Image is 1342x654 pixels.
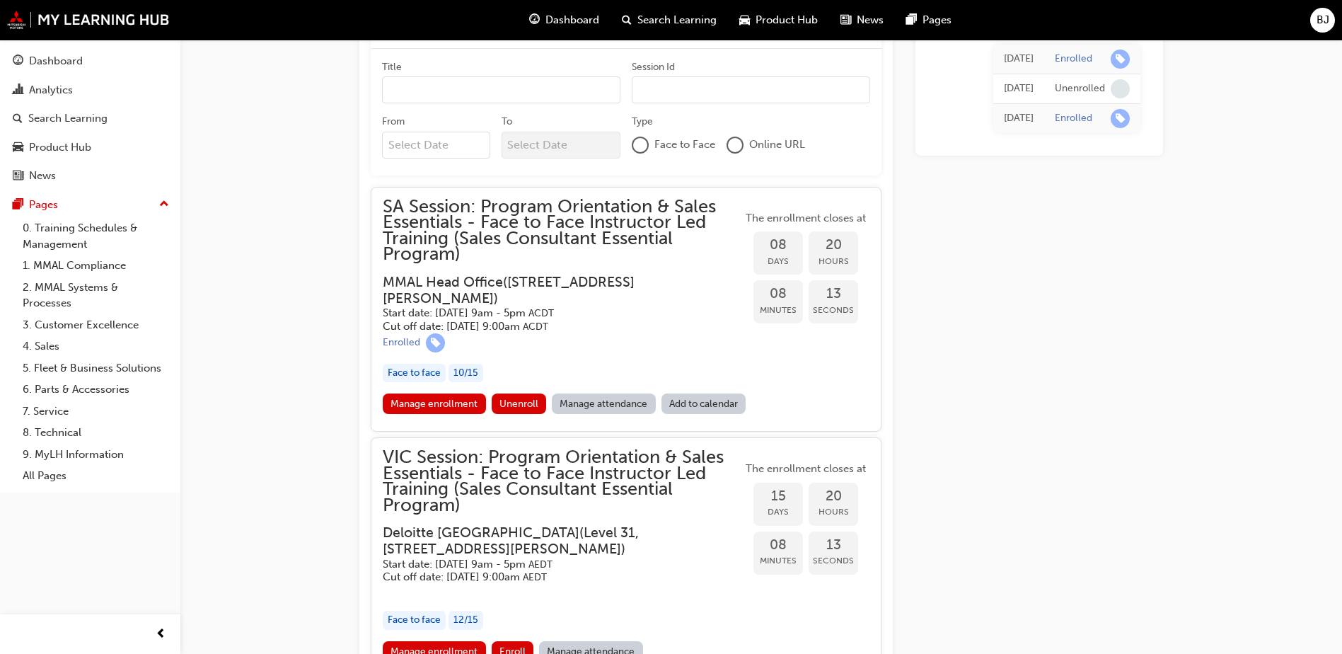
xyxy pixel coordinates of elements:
button: Pages [6,192,175,218]
h5: Cut off date: [DATE] 9:00am [383,570,719,584]
input: From [382,132,490,159]
a: Add to calendar [661,394,746,414]
a: All Pages [17,465,175,487]
a: 9. MyLH Information [17,444,175,466]
a: Manage enrollment [383,394,486,414]
span: Dashboard [545,12,599,28]
span: news-icon [13,170,23,183]
div: Search Learning [28,110,108,127]
a: Search Learning [6,105,175,132]
span: News [857,12,884,28]
span: pages-icon [13,199,23,212]
a: Product Hub [6,134,175,161]
div: News [29,168,56,184]
a: car-iconProduct Hub [728,6,829,35]
div: 12 / 15 [449,611,483,630]
div: Unenrolled [1055,81,1105,95]
h5: Start date: [DATE] 9am - 5pm [383,306,719,320]
span: Online URL [749,137,805,153]
span: guage-icon [13,55,23,68]
span: Pages [922,12,951,28]
div: 10 / 15 [449,364,483,383]
span: prev-icon [156,626,166,643]
span: 08 [753,286,803,302]
span: Australian Central Daylight Time ACDT [528,307,554,319]
span: Search Learning [637,12,717,28]
span: 20 [809,237,858,253]
span: learningRecordVerb_ENROLL-icon [1111,49,1130,68]
span: search-icon [13,113,23,125]
div: Face to face [383,364,446,383]
button: Unenroll [492,394,547,414]
a: guage-iconDashboard [518,6,611,35]
span: news-icon [840,11,851,29]
span: 08 [753,237,803,253]
span: up-icon [159,195,169,214]
a: pages-iconPages [895,6,963,35]
div: Enrolled [1055,111,1092,125]
span: Days [753,253,803,270]
div: Pages [29,197,58,213]
span: Australian Eastern Daylight Time AEDT [528,558,553,570]
h3: Deloitte [GEOGRAPHIC_DATA] ( Level 31, [STREET_ADDRESS][PERSON_NAME] ) [383,524,719,558]
a: 7. Service [17,401,175,423]
a: Dashboard [6,48,175,74]
span: Minutes [753,302,803,319]
a: Manage attendance [552,394,656,414]
span: Hours [809,253,858,270]
span: Australian Central Daylight Time ACDT [523,321,548,333]
button: DashboardAnalyticsSearch LearningProduct HubNews [6,45,175,192]
span: 20 [809,488,858,505]
span: guage-icon [529,11,540,29]
span: Product Hub [756,12,818,28]
span: search-icon [622,11,632,29]
div: Title [382,60,402,74]
span: Hours [809,504,858,520]
a: 2. MMAL Systems & Processes [17,277,175,314]
span: chart-icon [13,84,23,97]
a: 5. Fleet & Business Solutions [17,357,175,379]
span: learningRecordVerb_NONE-icon [1111,79,1130,98]
img: mmal [7,11,170,29]
a: 0. Training Schedules & Management [17,217,175,255]
div: Product Hub [29,139,91,156]
span: VIC Session: Program Orientation & Sales Essentials - Face to Face Instructor Led Training (Sales... [383,449,742,513]
span: Seconds [809,302,858,319]
span: 13 [809,286,858,302]
span: Unenroll [499,398,538,410]
div: Dashboard [29,53,83,69]
span: 15 [753,488,803,505]
span: BJ [1317,12,1329,28]
a: Analytics [6,77,175,103]
h3: MMAL Head Office ( [STREET_ADDRESS][PERSON_NAME] ) [383,274,719,307]
a: search-iconSearch Learning [611,6,728,35]
div: From [382,115,405,129]
span: pages-icon [906,11,917,29]
span: car-icon [13,142,23,154]
span: learningRecordVerb_ENROLL-icon [426,333,445,352]
div: Wed Jul 02 2025 11:56:54 GMT+0930 (Australian Central Standard Time) [1004,50,1034,67]
div: Wed Jul 02 2025 11:26:06 GMT+0930 (Australian Central Standard Time) [1004,80,1034,96]
a: 8. Technical [17,422,175,444]
span: 13 [809,537,858,553]
h5: Cut off date: [DATE] 9:00am [383,320,719,333]
h5: Start date: [DATE] 9am - 5pm [383,558,719,571]
span: Australian Eastern Daylight Time AEDT [523,571,547,583]
span: Face to Face [654,137,715,153]
div: Fri Jun 20 2025 15:43:37 GMT+0930 (Australian Central Standard Time) [1004,110,1034,126]
div: Session Id [632,60,675,74]
span: Minutes [753,553,803,569]
input: Title [382,76,620,103]
a: 4. Sales [17,335,175,357]
div: Face to face [383,611,446,630]
input: Session Id [632,76,870,103]
a: News [6,163,175,189]
span: The enrollment closes at [742,461,869,477]
input: To [502,132,621,159]
div: Enrolled [1055,52,1092,65]
a: 3. Customer Excellence [17,314,175,336]
div: To [502,115,512,129]
span: The enrollment closes at [742,210,869,226]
